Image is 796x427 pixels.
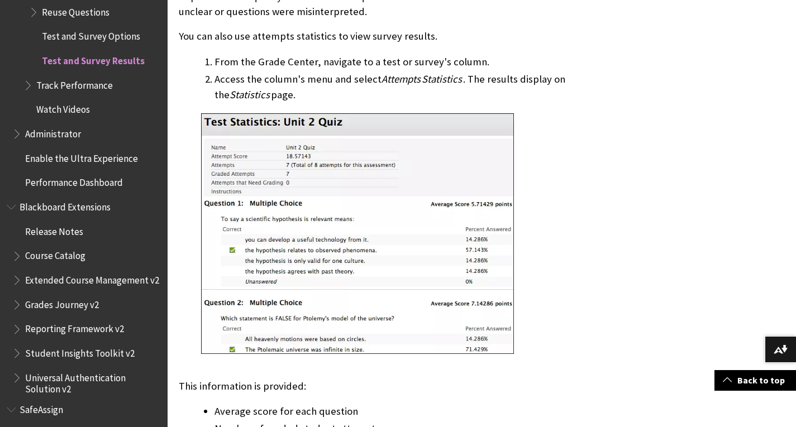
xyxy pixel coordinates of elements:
[179,29,619,44] p: You can also use attempts statistics to view survey results.
[25,344,135,359] span: Student Insights Toolkit v2
[36,100,90,116] span: Watch Videos
[25,174,123,189] span: Performance Dashboard
[25,149,138,164] span: Enable the Ultra Experience
[25,271,159,286] span: Extended Course Management v2
[422,73,462,85] span: Statistics
[7,198,161,395] nav: Book outline for Blackboard Extensions
[20,198,111,213] span: Blackboard Extensions
[25,295,99,310] span: Grades Journey v2
[25,320,124,335] span: Reporting Framework v2
[215,404,619,419] li: Average score for each question
[25,222,83,237] span: Release Notes
[20,400,63,415] span: SafeAssign
[179,379,619,394] p: This information is provided:
[42,51,145,66] span: Test and Survey Results
[25,368,160,395] span: Universal Authentication Solution v2
[230,88,270,101] span: Statistics
[36,76,113,91] span: Track Performance
[714,370,796,391] a: Back to top
[42,27,140,42] span: Test and Survey Options
[215,71,619,103] li: Access the column's menu and select . The results display on the page.
[215,54,619,70] li: From the Grade Center, navigate to a test or survey's column.
[25,247,85,262] span: Course Catalog
[25,124,81,140] span: Administrator
[42,3,109,18] span: Reuse Questions
[382,73,421,85] span: Attempts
